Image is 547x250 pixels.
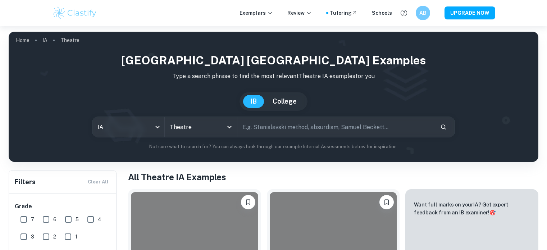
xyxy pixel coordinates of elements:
[14,72,533,81] p: Type a search phrase to find the most relevant Theatre IA examples for you
[379,195,394,209] button: Bookmark
[416,6,430,20] button: AB
[42,35,47,45] a: IA
[224,122,234,132] button: Open
[237,117,434,137] input: E.g. Stanislavski method, absurdism, Samuel Beckett...
[52,6,98,20] img: Clastify logo
[128,171,538,183] h1: All Theatre IA Examples
[53,233,56,241] span: 2
[31,215,34,223] span: 7
[16,35,29,45] a: Home
[330,9,357,17] a: Tutoring
[241,195,255,209] button: Bookmark
[287,9,312,17] p: Review
[437,121,450,133] button: Search
[15,177,36,187] h6: Filters
[398,7,410,19] button: Help and Feedback
[53,215,56,223] span: 6
[14,143,533,150] p: Not sure what to search for? You can always look through our example Internal Assessments below f...
[445,6,495,19] button: UPGRADE NOW
[76,215,79,223] span: 5
[9,32,538,162] img: profile cover
[31,233,34,241] span: 3
[60,36,79,44] p: Theatre
[98,215,101,223] span: 4
[243,95,264,108] button: IB
[240,9,273,17] p: Exemplars
[75,233,77,241] span: 1
[489,210,496,215] span: 🎯
[414,201,530,217] p: Want full marks on your IA ? Get expert feedback from an IB examiner!
[15,202,111,211] h6: Grade
[265,95,304,108] button: College
[92,117,164,137] div: IA
[14,52,533,69] h1: [GEOGRAPHIC_DATA] [GEOGRAPHIC_DATA] examples
[372,9,392,17] a: Schools
[419,9,427,17] h6: AB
